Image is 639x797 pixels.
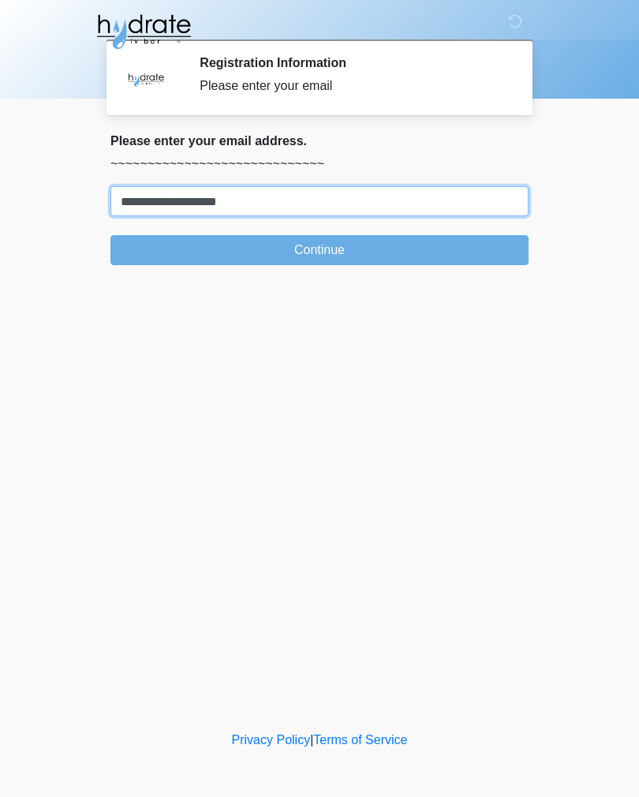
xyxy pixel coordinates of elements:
img: Agent Avatar [122,55,170,103]
button: Continue [110,235,529,265]
h2: Please enter your email address. [110,133,529,148]
img: Hydrate IV Bar - Fort Collins Logo [95,12,192,51]
a: | [310,733,313,746]
p: ~~~~~~~~~~~~~~~~~~~~~~~~~~~~~ [110,155,529,174]
a: Terms of Service [313,733,407,746]
a: Privacy Policy [232,733,311,746]
div: Please enter your email [200,77,505,95]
